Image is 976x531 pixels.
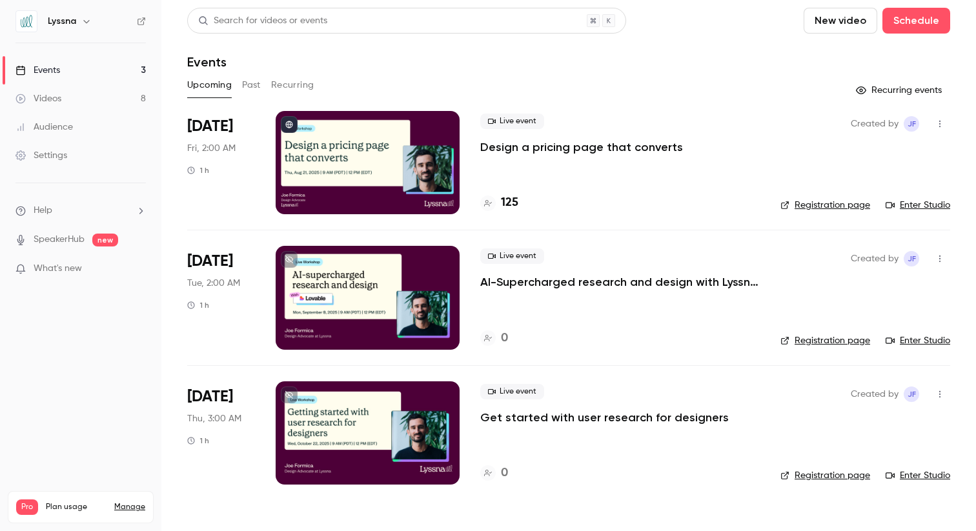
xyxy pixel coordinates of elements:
a: Get started with user research for designers [480,410,729,425]
span: [DATE] [187,251,233,272]
span: Live event [480,248,544,264]
div: 1 h [187,436,209,446]
span: Plan usage [46,502,107,512]
span: Live event [480,114,544,129]
a: Registration page [780,199,870,212]
button: New video [804,8,877,34]
a: SpeakerHub [34,233,85,246]
a: Enter Studio [886,469,950,482]
a: Manage [114,502,145,512]
div: Search for videos or events [198,14,327,28]
span: Live event [480,384,544,399]
span: Pro [16,499,38,515]
iframe: Noticeable Trigger [130,263,146,275]
button: Recurring events [850,80,950,101]
a: 125 [480,194,518,212]
h6: Lyssna [48,15,76,28]
h4: 0 [501,330,508,347]
div: 1 h [187,300,209,310]
span: Joe Formica [904,116,919,132]
span: Fri, 2:00 AM [187,142,236,155]
li: help-dropdown-opener [15,204,146,217]
button: Upcoming [187,75,232,95]
span: Help [34,204,52,217]
div: Oct 22 Wed, 12:00 PM (America/New York) [187,381,255,485]
h1: Events [187,54,227,70]
a: 0 [480,330,508,347]
h4: 0 [501,465,508,482]
a: Enter Studio [886,199,950,212]
span: Thu, 3:00 AM [187,412,241,425]
button: Schedule [882,8,950,34]
a: 0 [480,465,508,482]
span: Joe Formica [904,251,919,266]
a: Registration page [780,469,870,482]
button: Past [242,75,261,95]
div: Sep 8 Mon, 12:00 PM (America/New York) [187,246,255,349]
span: [DATE] [187,116,233,137]
span: Created by [851,251,899,266]
span: Tue, 2:00 AM [187,277,240,290]
div: Aug 21 Thu, 12:00 PM (America/New York) [187,111,255,214]
span: What's new [34,262,82,276]
span: JF [908,386,916,402]
div: Events [15,64,60,77]
h4: 125 [501,194,518,212]
span: Created by [851,116,899,132]
div: Audience [15,121,73,134]
a: Design a pricing page that converts [480,139,683,155]
span: Joe Formica [904,386,919,402]
span: JF [908,116,916,132]
img: Lyssna [16,11,37,32]
button: Recurring [271,75,314,95]
span: [DATE] [187,386,233,407]
a: Enter Studio [886,334,950,347]
span: JF [908,251,916,266]
a: Registration page [780,334,870,347]
a: AI-Supercharged research and design with Lyssna and Lovable [480,274,760,290]
div: 1 h [187,165,209,175]
span: new [92,234,118,246]
div: Settings [15,149,67,162]
span: Created by [851,386,899,402]
div: Videos [15,92,61,105]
